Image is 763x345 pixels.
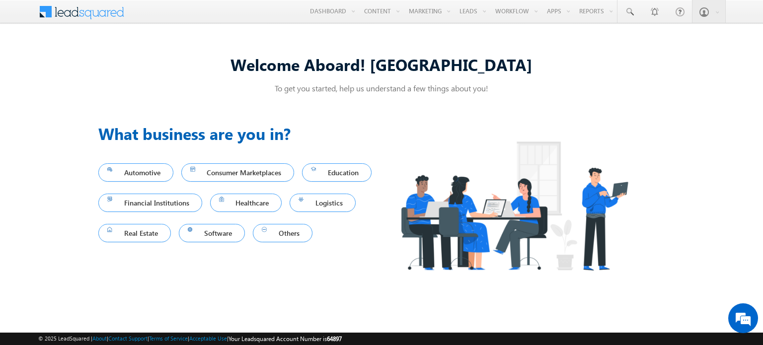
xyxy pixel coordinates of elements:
[262,226,304,240] span: Others
[108,335,148,342] a: Contact Support
[188,226,236,240] span: Software
[311,166,363,179] span: Education
[149,335,188,342] a: Terms of Service
[327,335,342,343] span: 64897
[107,226,162,240] span: Real Estate
[219,196,273,209] span: Healthcare
[92,335,107,342] a: About
[190,166,286,179] span: Consumer Marketplaces
[38,334,342,344] span: © 2025 LeadSquared | | | | |
[107,196,193,209] span: Financial Institutions
[189,335,227,342] a: Acceptable Use
[98,54,665,75] div: Welcome Aboard! [GEOGRAPHIC_DATA]
[98,83,665,93] p: To get you started, help us understand a few things about you!
[107,166,164,179] span: Automotive
[299,196,347,209] span: Logistics
[381,122,647,290] img: Industry.png
[229,335,342,343] span: Your Leadsquared Account Number is
[98,122,381,145] h3: What business are you in?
